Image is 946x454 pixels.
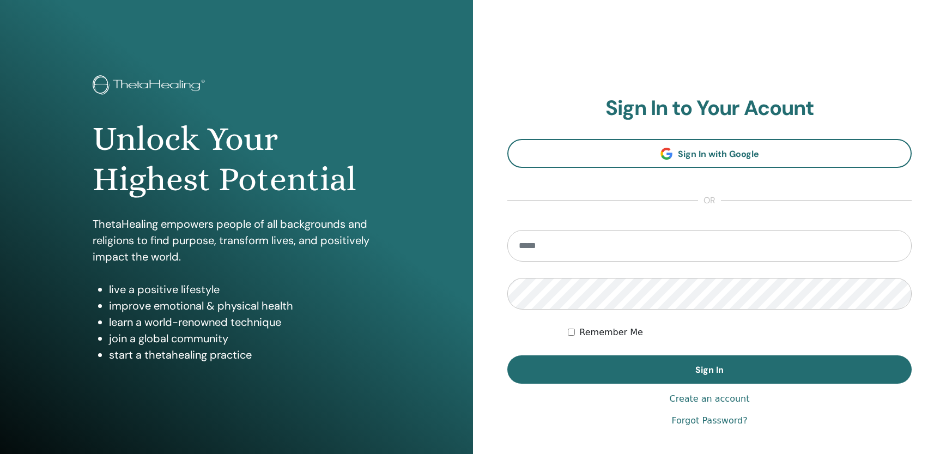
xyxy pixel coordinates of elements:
[507,96,912,121] h2: Sign In to Your Acount
[568,326,912,339] div: Keep me authenticated indefinitely or until I manually logout
[109,330,381,347] li: join a global community
[698,194,721,207] span: or
[109,281,381,298] li: live a positive lifestyle
[669,392,749,405] a: Create an account
[507,139,912,168] a: Sign In with Google
[507,355,912,384] button: Sign In
[671,414,747,427] a: Forgot Password?
[93,216,381,265] p: ThetaHealing empowers people of all backgrounds and religions to find purpose, transform lives, a...
[109,314,381,330] li: learn a world-renowned technique
[93,119,381,200] h1: Unlock Your Highest Potential
[678,148,759,160] span: Sign In with Google
[109,298,381,314] li: improve emotional & physical health
[109,347,381,363] li: start a thetahealing practice
[695,364,724,376] span: Sign In
[579,326,643,339] label: Remember Me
